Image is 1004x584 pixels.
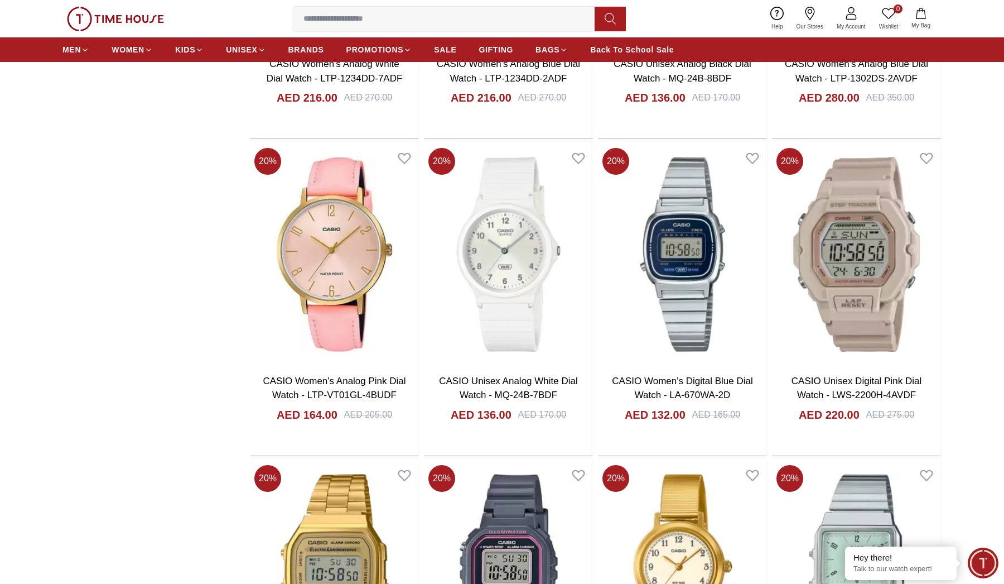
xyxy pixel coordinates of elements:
[692,408,740,422] div: AED 165.00
[590,40,674,60] a: Back To School Sale
[112,40,153,60] a: WOMEN
[765,4,790,33] a: Help
[872,4,905,33] a: 0Wishlist
[434,44,456,55] span: SALE
[479,44,513,55] span: GIFTING
[424,143,593,365] img: CASIO Unisex Analog White Dial Watch - MQ-24B-7BDF
[226,40,266,60] a: UNISEX
[518,91,566,104] div: AED 270.00
[62,40,89,60] a: MEN
[62,44,81,55] span: MEN
[67,7,164,31] img: ...
[894,4,902,13] span: 0
[792,22,828,31] span: Our Stores
[250,143,419,365] img: CASIO Women's Analog Pink Dial Watch - LTP-VT01GL-4BUDF
[344,91,392,104] div: AED 270.00
[254,465,281,492] span: 20 %
[263,376,406,401] a: CASIO Women's Analog Pink Dial Watch - LTP-VT01GL-4BUDF
[112,44,144,55] span: WOMEN
[175,44,195,55] span: KIDS
[866,408,914,422] div: AED 275.00
[518,408,566,422] div: AED 170.00
[451,90,511,106] h4: AED 216.00
[434,40,456,60] a: SALE
[785,59,928,84] a: CASIO Women's Analog Blue Dial Watch - LTP-1302DS-2AVDF
[625,90,686,106] h4: AED 136.00
[439,376,578,401] a: CASIO Unisex Analog White Dial Watch - MQ-24B-7BDF
[875,22,902,31] span: Wishlist
[598,143,767,365] img: CASIO Women's Digital Blue Dial Watch - LA-670WA-2D
[428,148,455,175] span: 20 %
[968,548,998,578] div: Chat Widget
[288,44,324,55] span: BRANDS
[791,376,921,401] a: CASIO Unisex Digital Pink Dial Watch - LWS-2200H-4AVDF
[590,44,674,55] span: Back To School Sale
[776,148,803,175] span: 20 %
[625,407,686,423] h4: AED 132.00
[288,40,324,60] a: BRANDS
[451,407,511,423] h4: AED 136.00
[479,40,513,60] a: GIFTING
[853,564,948,574] p: Talk to our watch expert!
[614,59,751,84] a: CASIO Unisex Analog Black Dial Watch - MQ-24B-8BDF
[692,91,740,104] div: AED 170.00
[277,407,337,423] h4: AED 164.00
[905,6,937,32] button: My Bag
[907,21,935,30] span: My Bag
[428,465,455,492] span: 20 %
[344,408,392,422] div: AED 205.00
[437,59,580,84] a: CASIO Women's Analog Blue Dial Watch - LTP-1234DD-2ADF
[612,376,752,401] a: CASIO Women's Digital Blue Dial Watch - LA-670WA-2D
[175,40,204,60] a: KIDS
[277,90,337,106] h4: AED 216.00
[254,148,281,175] span: 20 %
[866,91,914,104] div: AED 350.00
[535,40,568,60] a: BAGS
[832,22,870,31] span: My Account
[535,44,559,55] span: BAGS
[853,552,948,563] div: Hey there!
[267,59,403,84] a: CASIO Women's Analog White Dial Watch - LTP-1234DD-7ADF
[799,90,860,106] h4: AED 280.00
[346,44,404,55] span: PROMOTIONS
[602,148,629,175] span: 20 %
[776,465,803,492] span: 20 %
[767,22,788,31] span: Help
[772,143,941,365] img: CASIO Unisex Digital Pink Dial Watch - LWS-2200H-4AVDF
[226,44,257,55] span: UNISEX
[602,465,629,492] span: 20 %
[346,40,412,60] a: PROMOTIONS
[799,407,860,423] h4: AED 220.00
[790,4,830,33] a: Our Stores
